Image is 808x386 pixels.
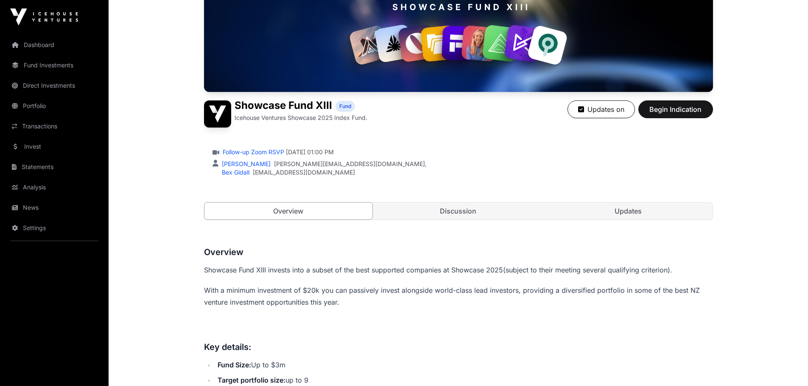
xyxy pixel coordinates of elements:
h3: Key details: [204,340,713,354]
a: Discussion [374,203,542,219]
a: News [7,198,102,217]
a: Analysis [7,178,102,197]
span: [DATE] 01:00 PM [286,148,334,156]
nav: Tabs [204,203,713,219]
iframe: Chat Widget [766,345,808,386]
span: Fund [339,103,351,110]
a: Statements [7,158,102,176]
a: Transactions [7,117,102,136]
strong: Fund Size: [218,361,251,369]
a: Direct Investments [7,76,102,95]
h1: Showcase Fund XIII [235,100,332,112]
p: (subject to their meeting several qualifying criterion). [204,264,713,276]
a: Invest [7,137,102,156]
a: [PERSON_NAME] [220,160,271,167]
a: Fund Investments [7,56,102,75]
p: With a minimum investment of $20k you can passively invest alongside world-class lead investors, ... [204,284,713,308]
span: Showcase Fund XIII invests into a subset of the best supported companies at Showcase 2025 [204,266,503,274]
a: [EMAIL_ADDRESS][DOMAIN_NAME] [253,168,355,177]
img: Icehouse Ventures Logo [10,8,78,25]
li: up to 9 [215,374,713,386]
button: Begin Indication [638,100,713,118]
a: Portfolio [7,97,102,115]
a: Bex Gidall [220,169,249,176]
p: Icehouse Ventures Showcase 2025 Index Fund. [235,114,367,122]
a: [PERSON_NAME][EMAIL_ADDRESS][DOMAIN_NAME] [274,160,425,168]
a: Begin Indication [638,109,713,117]
a: Follow-up Zoom RSVP [221,148,284,156]
a: Dashboard [7,36,102,54]
button: Updates on [568,100,635,118]
a: Overview [204,202,373,220]
a: Settings [7,219,102,237]
a: Updates [544,203,713,219]
div: , [220,160,427,168]
strong: Target portfolio size: [218,376,285,384]
h3: Overview [204,245,713,259]
span: Begin Indication [649,104,702,114]
img: Showcase Fund XIII [204,100,231,128]
li: Up to $3m [215,359,713,371]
